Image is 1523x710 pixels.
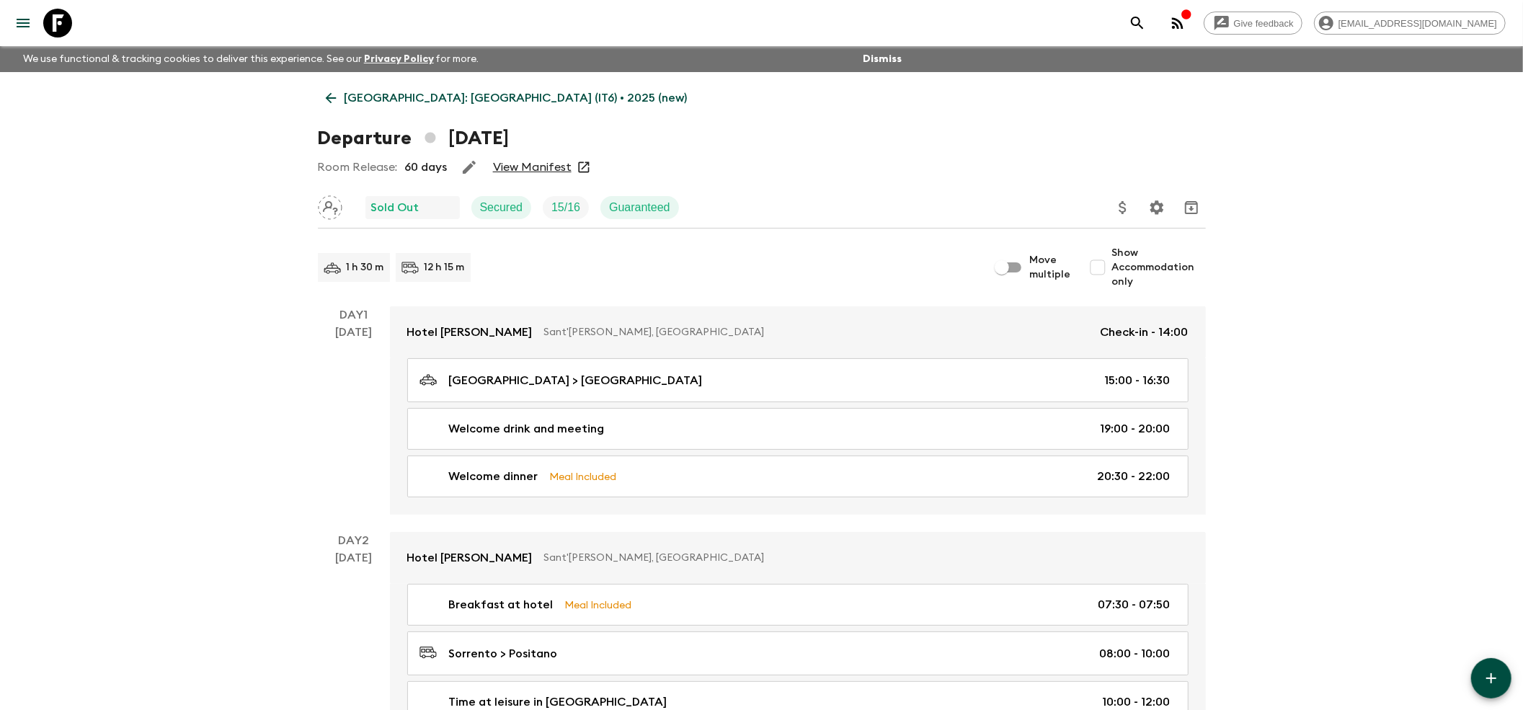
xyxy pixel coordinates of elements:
p: Sorrento > Positano [449,645,558,662]
p: 60 days [405,159,448,176]
p: Guaranteed [609,199,670,216]
p: Sant'[PERSON_NAME], [GEOGRAPHIC_DATA] [544,325,1089,340]
button: Dismiss [859,49,905,69]
p: [GEOGRAPHIC_DATA] > [GEOGRAPHIC_DATA] [449,372,703,389]
span: Move multiple [1030,253,1072,282]
p: 15:00 - 16:30 [1105,372,1171,389]
span: Show Accommodation only [1112,246,1206,289]
a: Privacy Policy [364,54,434,64]
p: 07:30 - 07:50 [1098,596,1171,613]
a: View Manifest [493,160,572,174]
a: Breakfast at hotelMeal Included07:30 - 07:50 [407,584,1189,626]
span: Assign pack leader [318,200,342,211]
a: Sorrento > Positano08:00 - 10:00 [407,631,1189,675]
a: Hotel [PERSON_NAME]Sant'[PERSON_NAME], [GEOGRAPHIC_DATA] [390,532,1206,584]
a: [GEOGRAPHIC_DATA] > [GEOGRAPHIC_DATA]15:00 - 16:30 [407,358,1189,402]
p: [GEOGRAPHIC_DATA]: [GEOGRAPHIC_DATA] (IT6) • 2025 (new) [345,89,688,107]
p: Day 1 [318,306,390,324]
p: Breakfast at hotel [449,596,554,613]
p: 15 / 16 [551,199,580,216]
p: Sant'[PERSON_NAME], [GEOGRAPHIC_DATA] [544,551,1177,565]
span: Give feedback [1226,18,1302,29]
a: [GEOGRAPHIC_DATA]: [GEOGRAPHIC_DATA] (IT6) • 2025 (new) [318,84,696,112]
a: Give feedback [1204,12,1302,35]
p: Hotel [PERSON_NAME] [407,549,533,567]
p: 12 h 15 m [425,260,465,275]
p: Meal Included [565,597,632,613]
button: Update Price, Early Bird Discount and Costs [1109,193,1137,222]
button: search adventures [1123,9,1152,37]
p: Meal Included [550,469,617,484]
p: 1 h 30 m [347,260,384,275]
p: 19:00 - 20:00 [1101,420,1171,438]
button: menu [9,9,37,37]
p: Welcome dinner [449,468,538,485]
a: Welcome drink and meeting19:00 - 20:00 [407,408,1189,450]
p: Secured [480,199,523,216]
p: Welcome drink and meeting [449,420,605,438]
p: Check-in - 14:00 [1101,324,1189,341]
div: Secured [471,196,532,219]
div: Trip Fill [543,196,589,219]
div: [EMAIL_ADDRESS][DOMAIN_NAME] [1314,12,1506,35]
a: Welcome dinnerMeal Included20:30 - 22:00 [407,456,1189,497]
h1: Departure [DATE] [318,124,509,153]
a: Hotel [PERSON_NAME]Sant'[PERSON_NAME], [GEOGRAPHIC_DATA]Check-in - 14:00 [390,306,1206,358]
p: Room Release: [318,159,398,176]
p: Day 2 [318,532,390,549]
p: Sold Out [371,199,419,216]
button: Archive (Completed, Cancelled or Unsynced Departures only) [1177,193,1206,222]
p: Hotel [PERSON_NAME] [407,324,533,341]
p: We use functional & tracking cookies to deliver this experience. See our for more. [17,46,485,72]
p: 08:00 - 10:00 [1100,645,1171,662]
div: [DATE] [335,324,372,515]
span: [EMAIL_ADDRESS][DOMAIN_NAME] [1331,18,1505,29]
p: 20:30 - 22:00 [1098,468,1171,485]
button: Settings [1142,193,1171,222]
